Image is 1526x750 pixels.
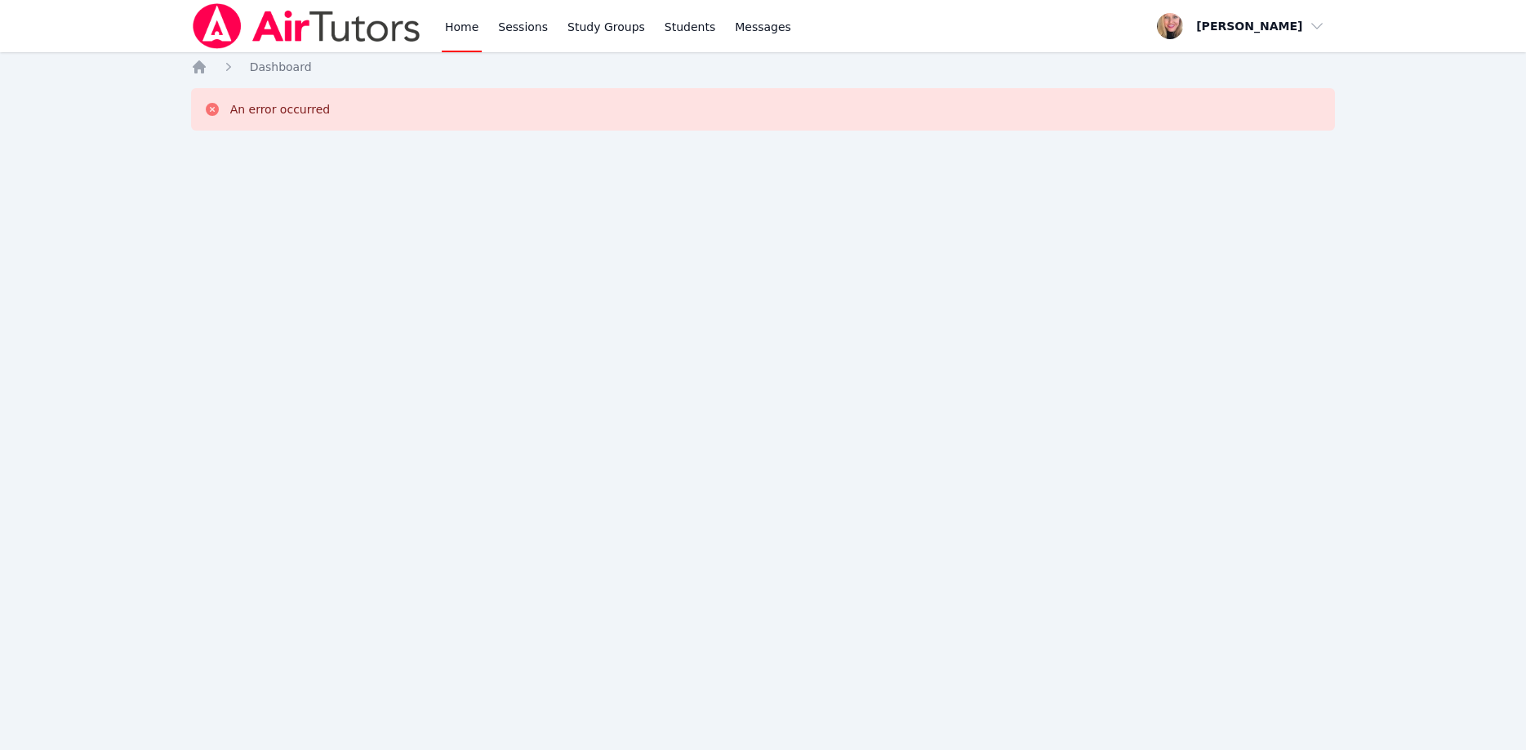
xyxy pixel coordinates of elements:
div: An error occurred [230,101,331,118]
a: Dashboard [250,59,312,75]
span: Messages [735,19,791,35]
nav: Breadcrumb [191,59,1336,75]
span: Dashboard [250,60,312,73]
img: Air Tutors [191,3,422,49]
